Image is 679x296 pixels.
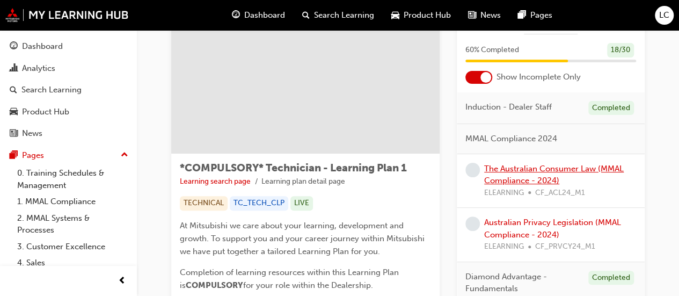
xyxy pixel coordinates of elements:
span: 60 % Completed [465,44,519,56]
span: Induction - Dealer Staff [465,101,552,113]
span: pages-icon [518,9,526,22]
div: Completed [588,271,634,285]
span: COMPULSORY [186,280,243,290]
button: DashboardAnalyticsSearch LearningProduct HubNews [4,34,133,146]
a: guage-iconDashboard [223,4,294,26]
span: chart-icon [10,64,18,74]
span: Completion of learning resources within this Learning Plan is [180,268,401,290]
div: TECHNICAL [180,196,228,211]
span: Diamond Advantage - Fundamentals [465,271,580,295]
span: News [480,9,501,21]
div: Product Hub [22,106,69,118]
a: Learning search page [180,177,251,186]
a: 1. MMAL Compliance [13,193,133,210]
span: car-icon [10,107,18,117]
button: Pages [4,146,133,165]
a: News [4,124,133,143]
span: *COMPULSORY* Technician - Learning Plan 1 [180,162,407,174]
span: car-icon [391,9,399,22]
span: At Mitsubishi we care about your learning, development and growth. To support you and your career... [180,221,427,256]
span: LC [659,9,669,21]
span: guage-icon [232,9,240,22]
span: learningRecordVerb_NONE-icon [465,216,480,231]
a: Analytics [4,59,133,78]
span: Product Hub [404,9,451,21]
a: Dashboard [4,37,133,56]
span: up-icon [121,148,128,162]
a: 0. Training Schedules & Management [13,165,133,193]
span: MMAL Compliance 2024 [465,133,557,145]
div: Completed [588,101,634,115]
span: Show Incomplete Only [497,71,581,83]
div: TC_TECH_CLP [230,196,288,211]
a: 2. MMAL Systems & Processes [13,210,133,239]
button: LC [655,6,674,25]
div: Dashboard [22,40,63,53]
a: pages-iconPages [509,4,561,26]
a: Product Hub [4,102,133,122]
span: search-icon [10,85,17,95]
a: 3. Customer Excellence [13,239,133,255]
span: ELEARNING [484,187,524,199]
span: Pages [530,9,552,21]
a: Australian Privacy Legislation (MMAL Compliance - 2024) [484,218,621,240]
span: news-icon [10,129,18,139]
li: Learning plan detail page [261,176,345,188]
a: 4. Sales [13,255,133,271]
a: car-iconProduct Hub [383,4,459,26]
div: Pages [22,149,44,162]
span: CF_PRVCY24_M1 [535,241,595,253]
span: guage-icon [10,42,18,52]
div: News [22,127,42,140]
a: news-iconNews [459,4,509,26]
span: Search Learning [314,9,374,21]
a: Search Learning [4,80,133,100]
span: CF_ACL24_M1 [535,187,585,199]
span: news-icon [468,9,476,22]
a: The Australian Consumer Law (MMAL Compliance - 2024) [484,164,624,186]
a: search-iconSearch Learning [294,4,383,26]
span: Dashboard [244,9,285,21]
div: Search Learning [21,84,82,96]
div: LIVE [290,196,313,211]
span: ELEARNING [484,241,524,253]
span: for your role within the Dealership. [243,280,373,290]
span: learningRecordVerb_NONE-icon [465,163,480,177]
img: mmal [5,8,129,22]
span: search-icon [302,9,310,22]
span: pages-icon [10,151,18,161]
div: 18 / 30 [607,43,634,57]
span: prev-icon [118,275,126,288]
div: Analytics [22,62,55,75]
